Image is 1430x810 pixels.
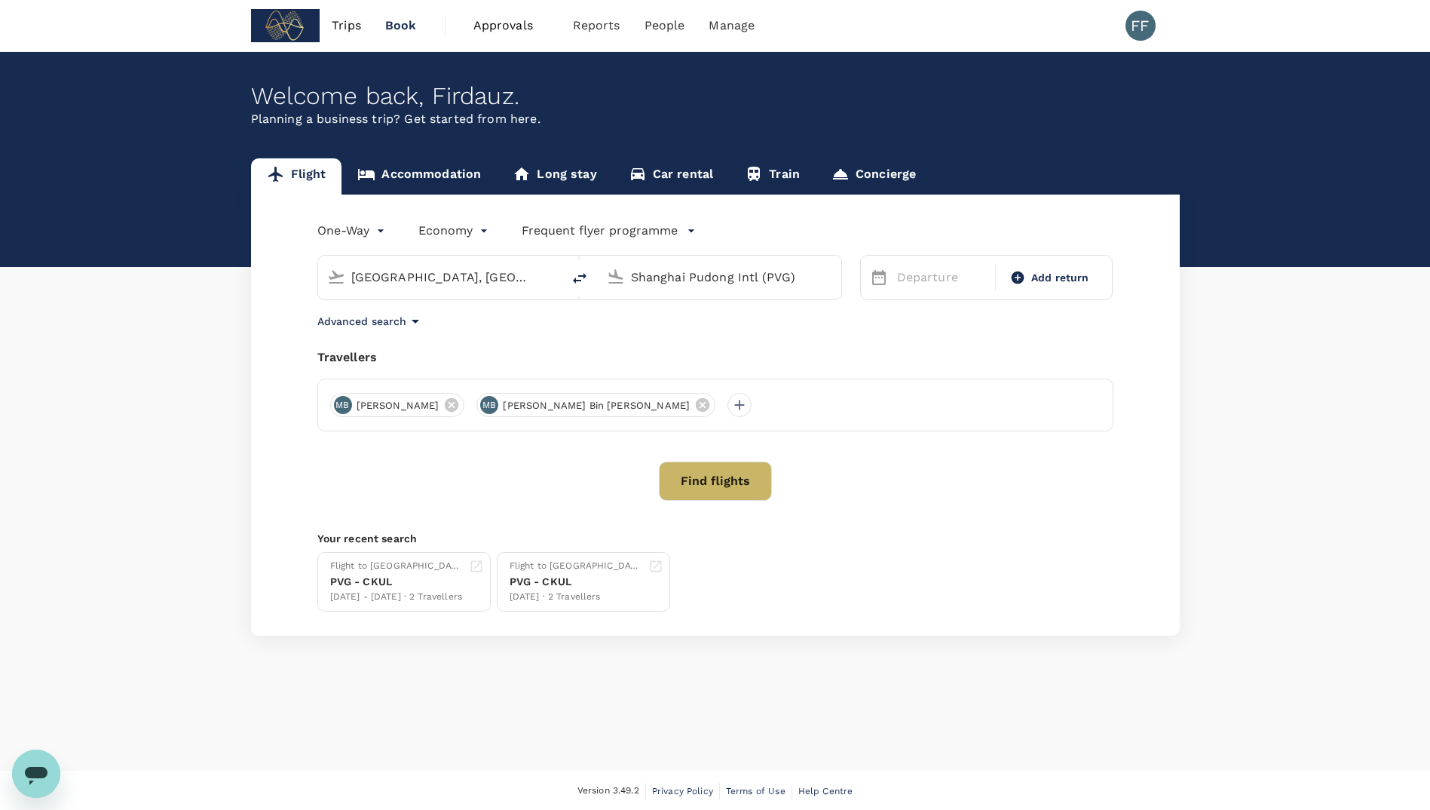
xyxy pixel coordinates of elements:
[476,393,715,417] div: MB[PERSON_NAME] Bin [PERSON_NAME]
[831,275,834,278] button: Open
[613,158,730,195] a: Car rental
[497,158,612,195] a: Long stay
[573,17,620,35] span: Reports
[385,17,417,35] span: Book
[473,17,549,35] span: Approvals
[726,786,785,796] span: Terms of Use
[348,398,449,413] span: [PERSON_NAME]
[330,559,463,574] div: Flight to [GEOGRAPHIC_DATA]
[317,348,1113,367] div: Travellers
[12,750,60,798] iframe: Button to launch messaging window
[332,17,361,35] span: Trips
[330,574,463,590] div: PVG - CKUL
[510,559,642,574] div: Flight to [GEOGRAPHIC_DATA]
[645,17,685,35] span: People
[798,783,853,799] a: Help Centre
[652,786,713,796] span: Privacy Policy
[251,9,320,42] img: Subdimension Pte Ltd
[330,393,465,417] div: MB[PERSON_NAME]
[510,574,642,590] div: PVG - CKUL
[816,158,932,195] a: Concierge
[251,82,1180,110] div: Welcome back , Firdauz .
[351,265,530,289] input: Depart from
[652,783,713,799] a: Privacy Policy
[510,590,642,605] div: [DATE] · 2 Travellers
[551,275,554,278] button: Open
[317,219,388,243] div: One-Way
[251,158,342,195] a: Flight
[494,398,699,413] span: [PERSON_NAME] Bin [PERSON_NAME]
[1125,11,1156,41] div: FF
[659,462,772,501] button: Find flights
[522,222,678,240] p: Frequent flyer programme
[1031,270,1089,286] span: Add return
[577,784,639,799] span: Version 3.49.2
[562,260,598,296] button: delete
[418,219,491,243] div: Economy
[522,222,696,240] button: Frequent flyer programme
[317,312,424,330] button: Advanced search
[317,314,406,329] p: Advanced search
[330,590,463,605] div: [DATE] - [DATE] · 2 Travellers
[317,531,1113,546] p: Your recent search
[341,158,497,195] a: Accommodation
[897,268,986,287] p: Departure
[709,17,755,35] span: Manage
[798,786,853,796] span: Help Centre
[480,396,498,414] div: MB
[334,396,352,414] div: MB
[726,783,785,799] a: Terms of Use
[631,265,810,289] input: Going to
[729,158,816,195] a: Train
[251,110,1180,128] p: Planning a business trip? Get started from here.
